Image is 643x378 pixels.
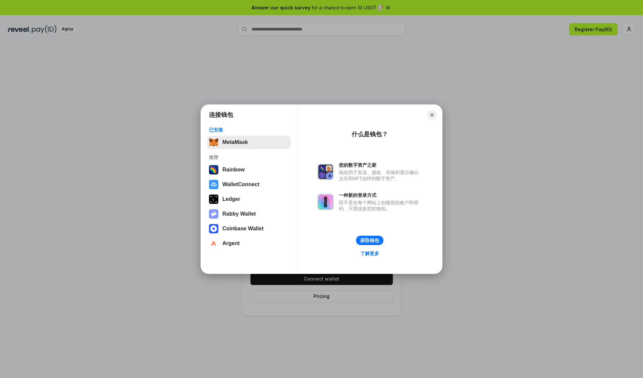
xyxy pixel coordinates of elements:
[207,193,291,206] button: Ledger
[207,136,291,149] button: MetaMask
[207,163,291,176] button: Rainbow
[209,224,218,233] img: svg+xml,%3Csvg%20width%3D%2228%22%20height%3D%2228%22%20viewBox%3D%220%200%2028%2028%22%20fill%3D...
[209,195,218,204] img: svg+xml,%3Csvg%20xmlns%3D%22http%3A%2F%2Fwww.w3.org%2F2000%2Fsvg%22%20width%3D%2228%22%20height%3...
[339,169,422,181] div: 钱包用于发送、接收、存储和显示像以太坊和NFT这样的数字资产。
[209,138,218,147] img: svg+xml,%3Csvg%20fill%3D%22none%22%20height%3D%2233%22%20viewBox%3D%220%200%2035%2033%22%20width%...
[222,139,248,145] div: MetaMask
[209,209,218,219] img: svg+xml,%3Csvg%20xmlns%3D%22http%3A%2F%2Fwww.w3.org%2F2000%2Fsvg%22%20fill%3D%22none%22%20viewBox...
[209,180,218,189] img: svg+xml,%3Csvg%20width%3D%2228%22%20height%3D%2228%22%20viewBox%3D%220%200%2028%2028%22%20fill%3D...
[207,222,291,235] button: Coinbase Wallet
[352,130,388,138] div: 什么是钱包？
[207,237,291,250] button: Argent
[222,226,264,232] div: Coinbase Wallet
[209,154,289,160] div: 推荐
[209,111,233,119] h1: 连接钱包
[427,110,437,120] button: Close
[222,196,240,202] div: Ledger
[209,165,218,174] img: svg+xml,%3Csvg%20width%3D%22120%22%20height%3D%22120%22%20viewBox%3D%220%200%20120%20120%22%20fil...
[339,200,422,212] div: 而不是在每个网站上创建新的账户和密码，只需连接您的钱包。
[222,240,240,246] div: Argent
[339,192,422,198] div: 一种新的登录方式
[222,211,256,217] div: Rabby Wallet
[207,178,291,191] button: WalletConnect
[356,249,383,258] a: 了解更多
[222,181,260,187] div: WalletConnect
[209,127,289,133] div: 已安装
[222,167,245,173] div: Rainbow
[356,236,383,245] button: 获取钱包
[360,250,379,256] div: 了解更多
[317,164,334,180] img: svg+xml,%3Csvg%20xmlns%3D%22http%3A%2F%2Fwww.w3.org%2F2000%2Fsvg%22%20fill%3D%22none%22%20viewBox...
[360,237,379,243] div: 获取钱包
[339,162,422,168] div: 您的数字资产之家
[317,194,334,210] img: svg+xml,%3Csvg%20xmlns%3D%22http%3A%2F%2Fwww.w3.org%2F2000%2Fsvg%22%20fill%3D%22none%22%20viewBox...
[209,239,218,248] img: svg+xml,%3Csvg%20width%3D%2228%22%20height%3D%2228%22%20viewBox%3D%220%200%2028%2028%22%20fill%3D...
[207,207,291,221] button: Rabby Wallet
